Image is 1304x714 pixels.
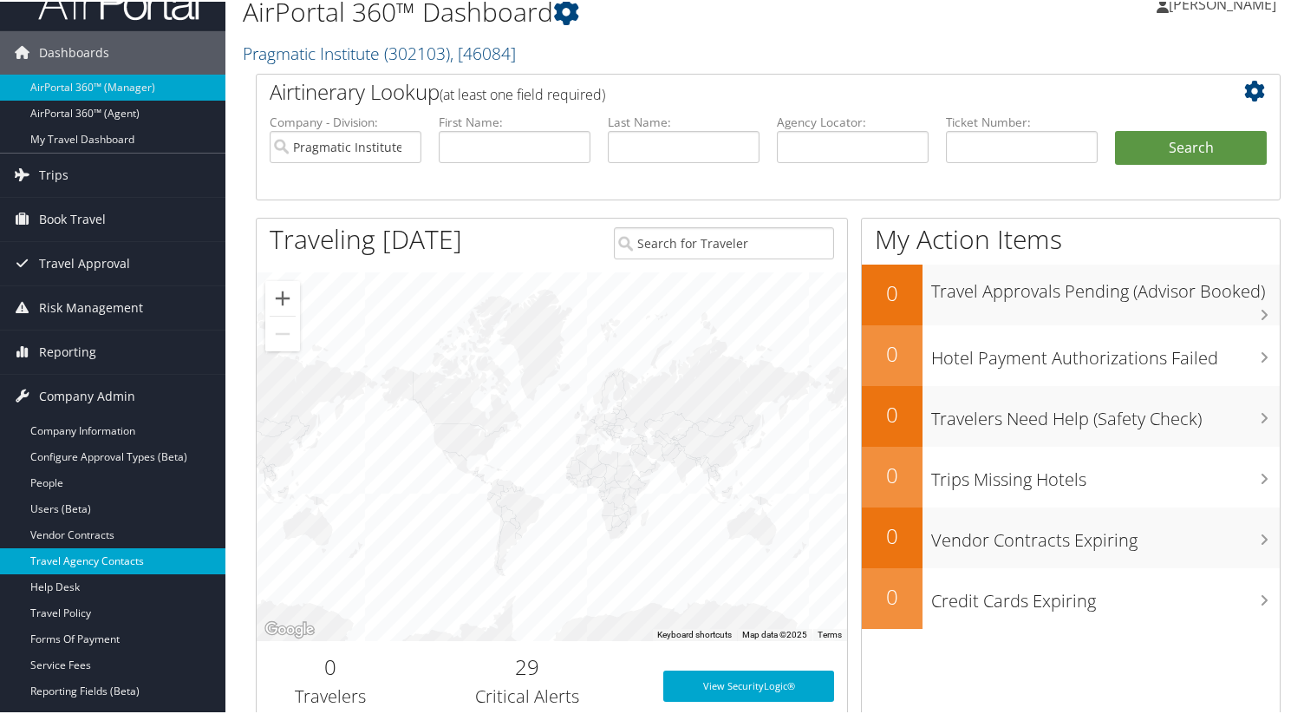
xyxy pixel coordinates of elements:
span: Risk Management [39,285,143,328]
a: 0Hotel Payment Authorizations Failed [862,324,1280,384]
button: Keyboard shortcuts [657,627,732,639]
input: Search for Traveler [614,226,834,258]
h2: 0 [862,520,923,549]
label: Agency Locator: [777,112,929,129]
h3: Critical Alerts [417,683,637,707]
h2: 29 [417,651,637,680]
a: View SecurityLogic® [663,669,834,700]
span: (at least one field required) [440,83,605,102]
h2: 0 [862,398,923,428]
a: Pragmatic Institute [243,40,516,63]
span: Trips [39,152,68,195]
h2: 0 [862,459,923,488]
button: Search [1115,129,1267,164]
span: , [ 46084 ] [450,40,516,63]
img: Google [261,617,318,639]
label: Last Name: [608,112,760,129]
h2: 0 [862,337,923,367]
h3: Credit Cards Expiring [931,579,1280,612]
h3: Travel Approvals Pending (Advisor Booked) [931,269,1280,302]
span: Reporting [39,329,96,372]
h2: 0 [862,580,923,610]
span: Book Travel [39,196,106,239]
a: Open this area in Google Maps (opens a new window) [261,617,318,639]
h2: 0 [270,651,391,680]
label: Company - Division: [270,112,421,129]
span: Map data ©2025 [742,628,807,638]
label: Ticket Number: [946,112,1098,129]
a: Terms (opens in new tab) [818,628,842,638]
span: Company Admin [39,373,135,416]
a: 0Vendor Contracts Expiring [862,506,1280,567]
span: Dashboards [39,29,109,73]
h1: My Action Items [862,219,1280,256]
button: Zoom out [265,315,300,350]
a: 0Credit Cards Expiring [862,567,1280,627]
h1: Traveling [DATE] [270,219,462,256]
button: Zoom in [265,279,300,314]
h3: Trips Missing Hotels [931,457,1280,490]
h2: 0 [862,277,923,306]
h2: Airtinerary Lookup [270,75,1182,105]
h3: Hotel Payment Authorizations Failed [931,336,1280,369]
a: 0Travelers Need Help (Safety Check) [862,384,1280,445]
a: 0Trips Missing Hotels [862,445,1280,506]
label: First Name: [439,112,590,129]
h3: Travelers Need Help (Safety Check) [931,396,1280,429]
h3: Vendor Contracts Expiring [931,518,1280,551]
a: 0Travel Approvals Pending (Advisor Booked) [862,263,1280,324]
h3: Travelers [270,683,391,707]
span: ( 302103 ) [384,40,450,63]
span: Travel Approval [39,240,130,284]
